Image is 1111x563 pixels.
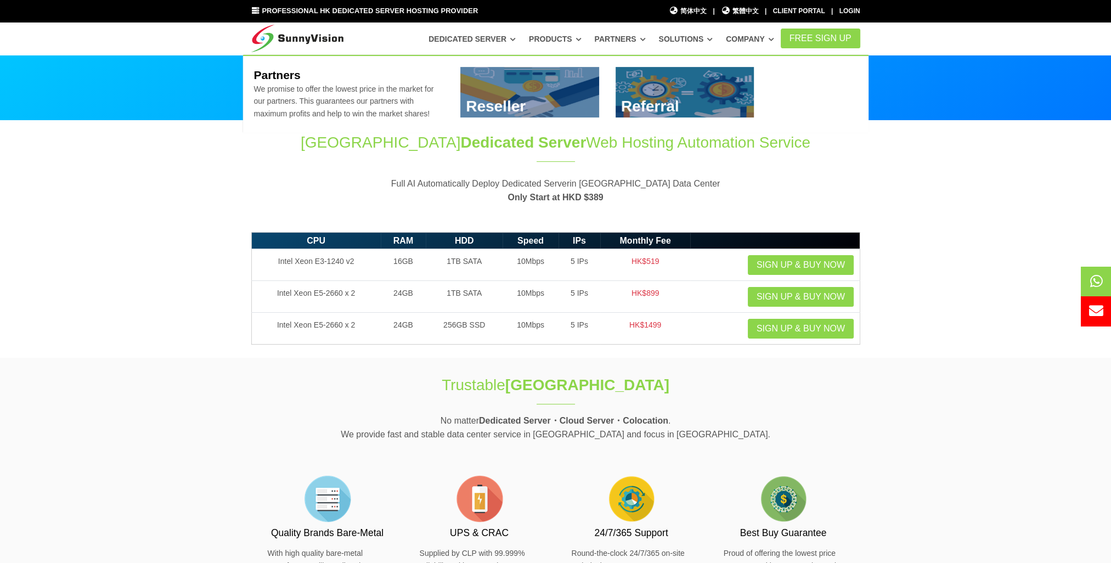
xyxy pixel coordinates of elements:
th: Speed [503,232,559,249]
a: Client Portal [773,7,825,15]
a: Sign up & Buy Now [748,255,854,275]
td: 24GB [381,313,426,345]
p: Full AI Automatically Deploy Dedicated Serverin [GEOGRAPHIC_DATA] Data Center [251,177,860,205]
h1: [GEOGRAPHIC_DATA] Web Hosting Automation Service [251,132,860,153]
a: Login [839,7,860,15]
span: We promise to offer the lowest price in the market for our partners. This guarantees our partners... [253,85,433,118]
strong: Dedicated Server・Cloud Server・Colocation [479,416,668,425]
td: HK$899 [600,281,690,313]
b: Partners [253,69,300,81]
li: | [831,6,833,16]
td: 10Mbps [503,281,559,313]
th: CPU [251,232,381,249]
h3: UPS & CRAC [420,526,539,540]
a: Sign up & Buy Now [748,287,854,307]
td: 10Mbps [503,313,559,345]
td: 16GB [381,249,426,281]
th: IPs [559,232,600,249]
td: Intel Xeon E5-2660 x 2 [251,281,381,313]
p: No matter . We provide fast and stable data center service in [GEOGRAPHIC_DATA] and focus in [GEO... [251,414,860,442]
th: HDD [426,232,503,249]
td: 5 IPs [559,313,600,345]
li: | [713,6,714,16]
td: 24GB [381,281,426,313]
strong: Only Start at HKD $389 [507,193,603,202]
h3: 24/7/365 Support [572,526,691,540]
strong: [GEOGRAPHIC_DATA] [505,376,669,393]
img: flat-battery.png [452,471,507,526]
a: Solutions [658,29,713,49]
td: HK$1499 [600,313,690,345]
td: 10Mbps [503,249,559,281]
a: 简体中文 [669,6,707,16]
td: Intel Xeon E5-2660 x 2 [251,313,381,345]
td: HK$519 [600,249,690,281]
img: flat-cog-cycle.png [604,471,659,526]
a: FREE Sign Up [781,29,860,48]
td: 5 IPs [559,249,600,281]
a: Partners [595,29,646,49]
h3: Best Buy Guarantee [724,526,843,540]
th: RAM [381,232,426,249]
a: 繁體中文 [721,6,759,16]
img: flat-server-alt.png [300,471,355,526]
td: Intel Xeon E3-1240 v2 [251,249,381,281]
li: | [765,6,766,16]
th: Monthly Fee [600,232,690,249]
a: Dedicated Server [428,29,516,49]
a: Sign up & Buy Now [748,319,854,339]
td: 1TB SATA [426,281,503,313]
td: 256GB SSD [426,313,503,345]
span: Dedicated Server [460,134,586,151]
td: 1TB SATA [426,249,503,281]
img: flat-price.png [756,471,811,526]
span: Professional HK Dedicated Server Hosting Provider [262,7,478,15]
h1: Trustable [373,374,738,396]
a: Company [726,29,774,49]
a: Products [529,29,582,49]
h3: Quality Brands Bare-Metal [268,526,387,540]
div: Partners [243,55,869,133]
td: 5 IPs [559,281,600,313]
